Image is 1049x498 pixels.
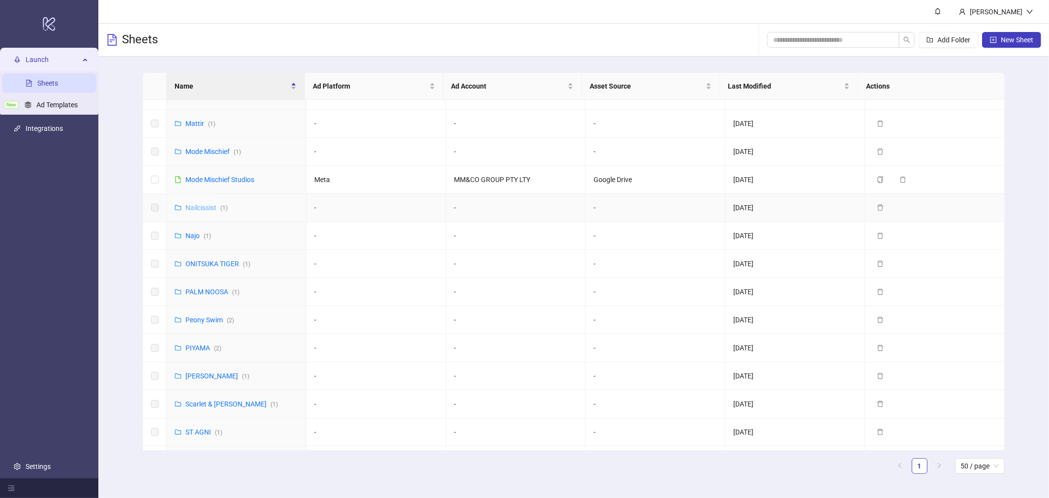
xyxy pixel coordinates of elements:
td: - [586,110,725,138]
span: Name [175,81,289,92]
td: [DATE] [725,446,865,474]
span: delete [877,232,884,239]
td: [DATE] [725,138,865,166]
span: folder [175,316,181,323]
th: Asset Source [582,73,720,100]
li: 1 [912,458,928,474]
td: [DATE] [725,110,865,138]
span: delete [877,288,884,295]
td: [DATE] [725,334,865,362]
div: [PERSON_NAME] [966,6,1026,17]
h3: Sheets [122,32,158,48]
span: Asset Source [590,81,704,92]
a: Mode Mischief Studios [185,176,254,184]
td: - [586,446,725,474]
button: right [931,458,947,474]
span: file-text [106,34,118,46]
td: - [586,306,725,334]
span: Last Modified [728,81,842,92]
span: ( 2 ) [214,345,221,352]
td: [DATE] [725,278,865,306]
td: - [306,250,446,278]
td: - [446,306,586,334]
a: Mode Mischief(1) [185,148,241,156]
a: Scarlet & [PERSON_NAME](1) [185,400,278,408]
td: - [586,278,725,306]
a: 1 [912,459,927,473]
span: delete [899,176,906,183]
span: delete [877,316,884,323]
a: Najo(1) [185,232,211,240]
span: delete [877,260,884,267]
td: - [586,390,725,418]
span: delete [877,429,884,436]
td: - [446,138,586,166]
span: folder [175,120,181,127]
td: - [586,334,725,362]
td: - [306,390,446,418]
a: Integrations [26,124,63,132]
td: - [586,222,725,250]
span: right [936,463,942,468]
td: [DATE] [725,306,865,334]
span: ( 1 ) [215,429,222,436]
span: folder [175,344,181,351]
span: folder [175,288,181,295]
td: - [446,418,586,446]
th: Ad Platform [305,73,443,100]
td: [DATE] [725,362,865,390]
span: menu-fold [8,485,15,492]
a: Settings [26,463,51,470]
a: PIYAMA(2) [185,344,221,352]
a: Peony Swim(2) [185,316,234,324]
span: folder [175,148,181,155]
span: ( 1 ) [270,401,278,408]
li: Previous Page [892,458,908,474]
span: delete [877,373,884,379]
a: Nailcissist(1) [185,204,228,212]
span: ( 1 ) [242,373,249,380]
span: delete [877,401,884,407]
td: - [446,194,586,222]
span: left [897,463,903,468]
a: PALM NOOSA(1) [185,288,240,296]
span: folder [175,401,181,407]
td: - [446,362,586,390]
span: folder [175,260,181,267]
span: file [175,176,181,183]
span: rocket [14,56,21,63]
span: ( 2 ) [227,317,234,324]
a: ST AGNI(1) [185,428,222,436]
span: folder-add [927,36,933,43]
td: [DATE] [725,166,865,194]
span: Ad Platform [313,81,427,92]
td: - [306,110,446,138]
span: folder [175,429,181,436]
span: Launch [26,50,80,69]
td: - [446,334,586,362]
th: Name [167,73,305,100]
th: Actions [858,73,996,100]
span: delete [877,120,884,127]
td: [DATE] [725,250,865,278]
td: [DATE] [725,390,865,418]
td: - [306,278,446,306]
td: - [306,138,446,166]
span: ( 1 ) [220,205,228,212]
a: ONITSUKA TIGER(1) [185,260,250,268]
td: Meta [306,166,446,194]
a: [PERSON_NAME](1) [185,372,249,380]
td: - [306,362,446,390]
span: ( 1 ) [204,233,211,240]
span: bell [934,8,941,15]
span: Ad Account [451,81,566,92]
td: - [586,418,725,446]
span: Add Folder [937,36,970,44]
span: 50 / page [961,459,999,473]
button: Add Folder [919,32,978,48]
div: Page Size [955,458,1005,474]
span: delete [877,204,884,211]
td: - [306,334,446,362]
td: - [446,446,586,474]
td: [DATE] [725,194,865,222]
